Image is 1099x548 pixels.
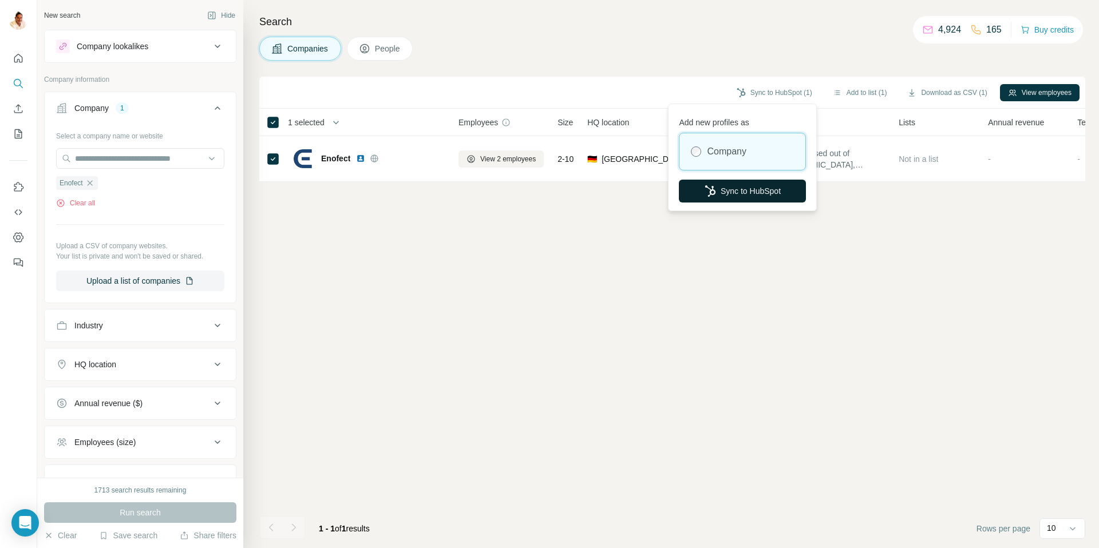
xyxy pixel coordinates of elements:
span: Enofect [321,153,350,164]
button: Upload a list of companies [56,271,224,291]
p: Your list is private and won't be saved or shared. [56,251,224,261]
button: Add to list (1) [825,84,895,101]
button: Search [9,73,27,94]
button: Clear [44,530,77,541]
p: Add new profiles as [679,112,806,128]
span: - [1077,154,1080,164]
button: Hide [199,7,243,24]
div: Annual revenue ($) [74,398,143,409]
span: results [319,524,370,533]
span: View 2 employees [480,154,536,164]
span: Rows per page [977,523,1030,534]
button: Save search [99,530,157,541]
div: New search [44,10,80,21]
div: Open Intercom Messenger [11,509,39,537]
div: Company [74,102,109,114]
div: Company lookalikes [77,41,148,52]
button: Company lookalikes [45,33,236,60]
button: Dashboard [9,227,27,248]
label: Company [707,145,746,158]
img: LinkedIn logo [356,154,365,163]
span: [GEOGRAPHIC_DATA], [GEOGRAPHIC_DATA] [602,153,702,165]
span: 1 [342,524,346,533]
button: Quick start [9,48,27,69]
span: HQ location [587,117,629,128]
img: Avatar [9,11,27,30]
button: Sync to HubSpot [679,180,806,202]
span: Enofect [60,178,83,188]
div: 1 [116,103,129,113]
span: 2-10 [558,153,574,165]
span: Lists [899,117,915,128]
span: 1 - 1 [319,524,335,533]
button: Industry [45,312,236,339]
button: Use Surfe API [9,202,27,223]
span: Not in a list [899,154,938,164]
div: Select a company name or website [56,126,224,141]
span: of [335,524,342,533]
span: Annual revenue [988,117,1044,128]
div: 1713 search results remaining [94,485,187,495]
button: View employees [1000,84,1080,101]
button: Annual revenue ($) [45,390,236,417]
button: Employees (size) [45,428,236,456]
p: 10 [1047,522,1056,534]
div: Employees (size) [74,436,136,448]
div: Industry [74,320,103,331]
button: Technologies [45,467,236,495]
button: Enrich CSV [9,98,27,119]
div: Technologies [74,475,121,487]
span: 1 selected [288,117,325,128]
p: 4,924 [938,23,961,37]
button: Use Surfe on LinkedIn [9,177,27,197]
button: Clear all [56,198,95,208]
img: Logo of Enofect [294,149,312,169]
p: Company information [44,74,236,85]
button: Download as CSV (1) [899,84,995,101]
span: People [375,43,401,54]
span: Size [558,117,573,128]
span: - [988,154,991,164]
button: Share filters [180,530,236,541]
span: Employees [458,117,498,128]
button: Feedback [9,252,27,273]
span: 🇩🇪 [587,153,597,165]
div: HQ location [74,359,116,370]
button: Buy credits [1021,22,1074,38]
h4: Search [259,14,1085,30]
p: 165 [986,23,1002,37]
button: HQ location [45,351,236,378]
button: View 2 employees [458,150,544,168]
button: Company1 [45,94,236,126]
p: Upload a CSV of company websites. [56,241,224,251]
button: Sync to HubSpot (1) [729,84,820,101]
button: My lists [9,124,27,144]
span: Companies [287,43,329,54]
